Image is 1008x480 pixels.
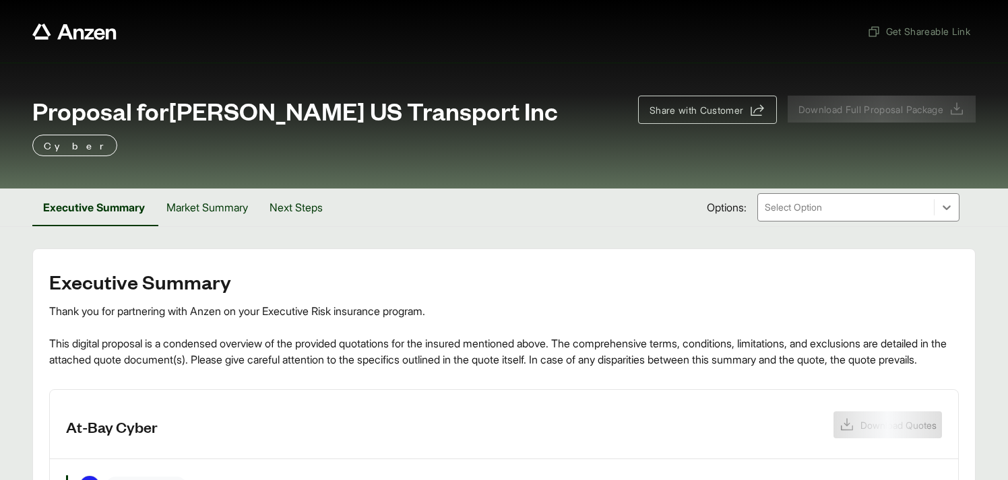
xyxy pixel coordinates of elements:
[32,188,156,226] button: Executive Summary
[32,24,117,40] a: Anzen website
[650,103,744,117] span: Share with Customer
[44,137,106,153] p: Cyber
[707,199,747,215] span: Options:
[32,97,558,124] span: Proposal for [PERSON_NAME] US Transport Inc
[156,188,259,226] button: Market Summary
[49,303,959,368] div: Thank you for partnering with Anzen on your Executive Risk insurance program. This digital propos...
[259,188,334,226] button: Next Steps
[66,417,158,437] h3: At-Bay Cyber
[867,24,970,38] span: Get Shareable Link
[638,96,777,124] button: Share with Customer
[798,102,944,116] span: Download Full Proposal Package
[862,19,976,44] button: Get Shareable Link
[49,271,959,292] h2: Executive Summary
